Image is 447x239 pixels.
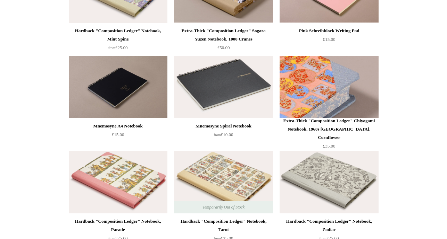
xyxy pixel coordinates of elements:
[217,45,230,50] span: £50.00
[174,56,273,118] img: Mnemosyne Spiral Notebook
[176,217,271,234] div: Hardback "Composition Ledger" Notebook, Tarot
[69,56,167,118] a: Mnemosyne A4 Notebook Mnemosyne A4 Notebook
[281,27,376,35] div: Pink Schreibblock Writing Pad
[281,217,376,234] div: Hardback "Composition Ledger" Notebook, Zodiac
[214,133,221,137] span: from
[71,27,166,43] div: Hardback "Composition Ledger" Notebook, Mint Spine
[174,151,273,213] img: Hardback "Composition Ledger" Notebook, Tarot
[280,151,378,213] a: Hardback "Composition Ledger" Notebook, Zodiac Hardback "Composition Ledger" Notebook, Zodiac
[112,132,124,137] span: £15.00
[108,45,128,50] span: £25.00
[176,122,271,130] div: Mnemosyne Spiral Notebook
[108,46,115,50] span: from
[174,56,273,118] a: Mnemosyne Spiral Notebook Mnemosyne Spiral Notebook
[69,151,167,213] a: Hardback "Composition Ledger" Notebook, Parade Hardback "Composition Ledger" Notebook, Parade
[196,201,251,213] span: Temporarily Out of Stock
[176,27,271,43] div: Extra-Thick "Composition Ledger" Sogara Yuzen Notebook, 1000 Cranes
[174,122,273,150] a: Mnemosyne Spiral Notebook from£10.00
[281,117,376,142] div: Extra-Thick "Composition Ledger" Chiyogami Notebook, 1960s [GEOGRAPHIC_DATA], Cornflower
[280,56,378,118] a: Extra-Thick "Composition Ledger" Chiyogami Notebook, 1960s Japan, Cornflower Extra-Thick "Composi...
[174,151,273,213] a: Hardback "Composition Ledger" Notebook, Tarot Hardback "Composition Ledger" Notebook, Tarot Tempo...
[280,151,378,213] img: Hardback "Composition Ledger" Notebook, Zodiac
[280,27,378,55] a: Pink Schreibblock Writing Pad £15.00
[71,217,166,234] div: Hardback "Composition Ledger" Notebook, Parade
[69,122,167,150] a: Mnemosyne A4 Notebook £15.00
[69,56,167,118] img: Mnemosyne A4 Notebook
[69,27,167,55] a: Hardback "Composition Ledger" Notebook, Mint Spine from£25.00
[69,151,167,213] img: Hardback "Composition Ledger" Notebook, Parade
[323,37,336,42] span: £15.00
[214,132,233,137] span: £10.00
[174,27,273,55] a: Extra-Thick "Composition Ledger" Sogara Yuzen Notebook, 1000 Cranes £50.00
[71,122,166,130] div: Mnemosyne A4 Notebook
[280,117,378,150] a: Extra-Thick "Composition Ledger" Chiyogami Notebook, 1960s [GEOGRAPHIC_DATA], Cornflower £35.00
[280,56,378,118] img: Extra-Thick "Composition Ledger" Chiyogami Notebook, 1960s Japan, Cornflower
[323,143,336,149] span: £35.00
